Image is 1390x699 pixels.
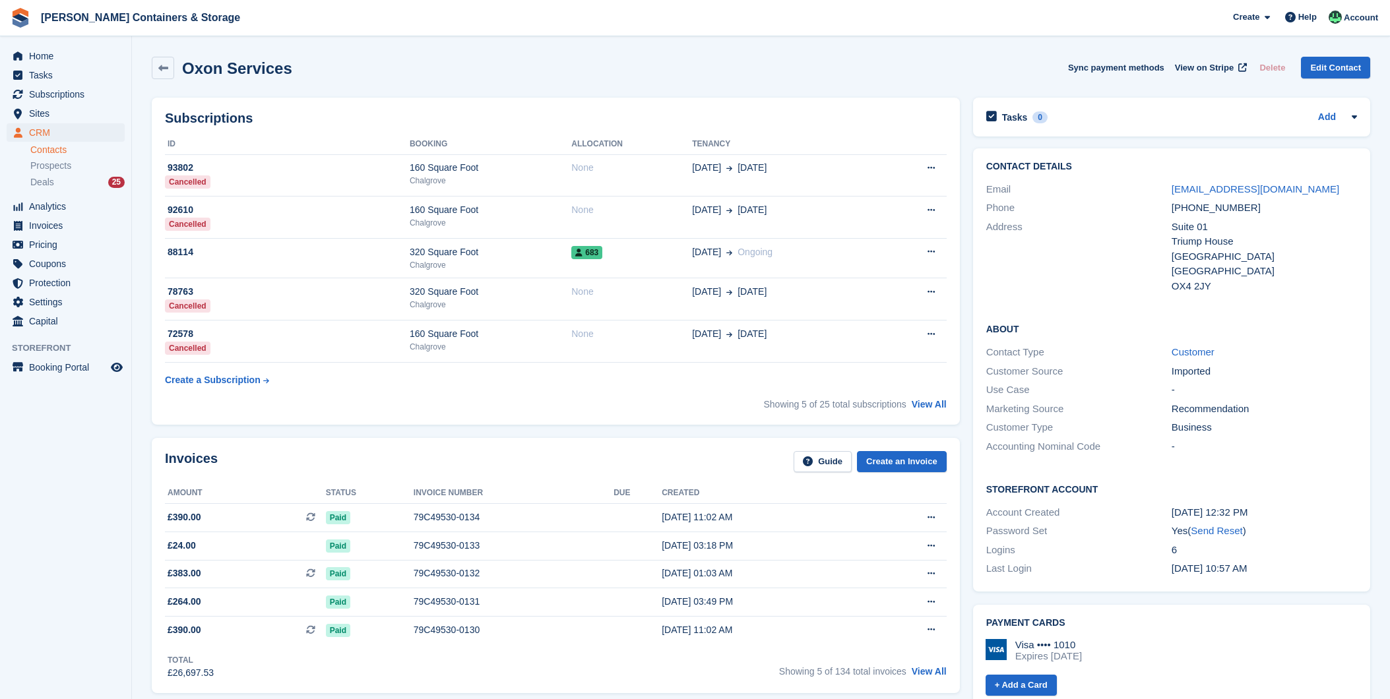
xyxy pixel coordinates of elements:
h2: Subscriptions [165,111,947,126]
div: OX4 2JY [1172,279,1357,294]
div: [DATE] 01:03 AM [662,566,867,580]
img: Arjun Preetham [1329,11,1342,24]
a: Guide [794,451,852,473]
div: 79C49530-0134 [414,510,614,524]
th: Amount [165,483,326,504]
div: 6 [1172,543,1357,558]
a: Create a Subscription [165,368,269,392]
span: Invoices [29,216,108,235]
div: None [571,327,692,341]
div: [GEOGRAPHIC_DATA] [1172,249,1357,264]
div: Cancelled [165,299,210,313]
div: Use Case [986,382,1172,398]
div: Password Set [986,524,1172,539]
div: 25 [108,177,125,188]
span: [DATE] [692,285,721,299]
div: 160 Square Foot [410,203,571,217]
div: Customer Source [986,364,1172,379]
a: menu [7,235,125,254]
span: Booking Portal [29,358,108,377]
div: 78763 [165,285,410,299]
div: - [1172,439,1357,454]
div: Create a Subscription [165,373,261,387]
h2: Invoices [165,451,218,473]
span: Paid [326,539,350,553]
a: Deals 25 [30,175,125,189]
span: Home [29,47,108,65]
span: Paid [326,595,350,609]
a: View All [912,666,947,677]
div: Suite 01 [1172,220,1357,235]
span: Settings [29,293,108,311]
a: menu [7,123,125,142]
a: Contacts [30,144,125,156]
div: [DATE] 12:32 PM [1172,505,1357,520]
div: 0 [1032,111,1048,123]
div: 79C49530-0133 [414,539,614,553]
div: 79C49530-0131 [414,595,614,609]
span: Paid [326,511,350,524]
a: View All [912,399,947,410]
div: Chalgrove [410,259,571,271]
a: menu [7,274,125,292]
div: Visa •••• 1010 [1015,639,1082,651]
h2: Payment cards [986,618,1357,628]
span: Analytics [29,197,108,216]
div: Logins [986,543,1172,558]
div: Address [986,220,1172,294]
div: Phone [986,200,1172,216]
span: [DATE] [738,285,767,299]
a: menu [7,85,125,104]
span: Help [1298,11,1317,24]
a: Prospects [30,159,125,173]
a: menu [7,197,125,216]
span: [DATE] [738,203,767,217]
div: [GEOGRAPHIC_DATA] [1172,264,1357,279]
a: Customer [1172,346,1215,357]
span: £390.00 [168,623,201,637]
span: Sites [29,104,108,123]
a: menu [7,66,125,84]
span: [DATE] [692,245,721,259]
div: None [571,161,692,175]
span: Capital [29,312,108,330]
div: 93802 [165,161,410,175]
div: - [1172,382,1357,398]
div: Yes [1172,524,1357,539]
div: 160 Square Foot [410,327,571,341]
img: stora-icon-8386f47178a22dfd0bd8f6a31ec36ba5ce8667c1dd55bd0f319d3a0aa187defe.svg [11,8,30,28]
div: Chalgrove [410,341,571,353]
span: Subscriptions [29,85,108,104]
span: Coupons [29,255,108,273]
div: Chalgrove [410,175,571,187]
span: Showing 5 of 25 total subscriptions [764,399,906,410]
span: Ongoing [738,247,773,257]
div: Cancelled [165,218,210,231]
span: [DATE] [692,327,721,341]
div: [PHONE_NUMBER] [1172,200,1357,216]
div: Recommendation [1172,402,1357,417]
h2: Storefront Account [986,482,1357,495]
div: Cancelled [165,342,210,355]
div: Business [1172,420,1357,435]
span: Paid [326,567,350,580]
a: menu [7,255,125,273]
div: None [571,285,692,299]
span: Create [1233,11,1259,24]
div: [DATE] 11:02 AM [662,623,867,637]
div: None [571,203,692,217]
a: menu [7,104,125,123]
a: menu [7,216,125,235]
span: £390.00 [168,510,201,524]
a: Send Reset [1191,525,1242,536]
th: Tenancy [692,134,881,155]
div: Chalgrove [410,217,571,229]
span: £24.00 [168,539,196,553]
span: £264.00 [168,595,201,609]
div: Cancelled [165,175,210,189]
button: Sync payment methods [1068,57,1164,78]
span: Account [1344,11,1378,24]
a: Create an Invoice [857,451,947,473]
div: 160 Square Foot [410,161,571,175]
div: 79C49530-0130 [414,623,614,637]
